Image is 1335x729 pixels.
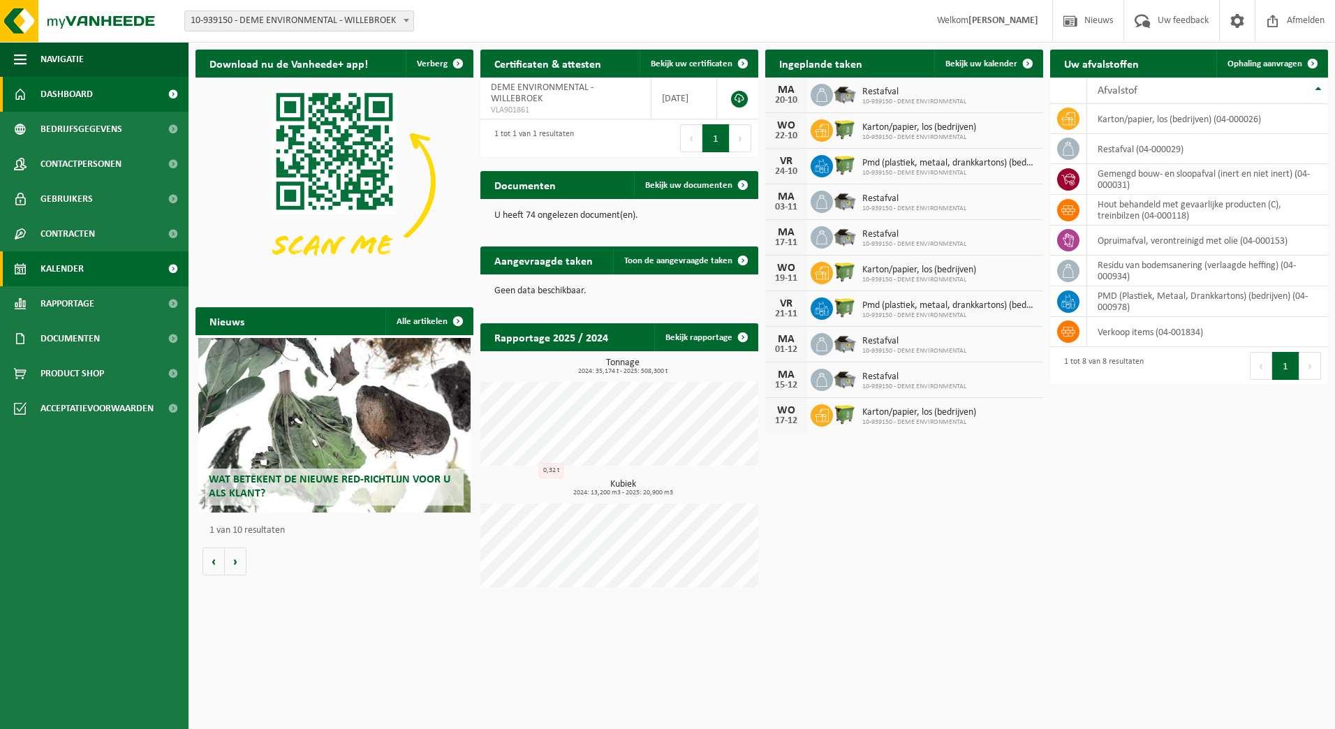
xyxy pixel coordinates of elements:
img: WB-1100-HPE-GN-50 [833,153,857,177]
div: VR [772,156,800,167]
span: Wat betekent de nieuwe RED-richtlijn voor u als klant? [209,474,450,499]
div: 03-11 [772,202,800,212]
a: Bekijk uw documenten [634,171,757,199]
span: 10-939150 - DEME ENVIRONMENTAL [862,418,976,427]
div: WO [772,405,800,416]
span: 10-939150 - DEME ENVIRONMENTAL [862,205,966,213]
img: WB-1100-HPE-GN-50 [833,402,857,426]
div: 1 tot 8 van 8 resultaten [1057,351,1144,381]
button: Previous [1250,352,1272,380]
span: Dashboard [40,77,93,112]
a: Bekijk uw certificaten [640,50,757,78]
td: residu van bodemsanering (verlaagde heffing) (04-000934) [1087,256,1328,286]
span: Toon de aangevraagde taken [624,256,732,265]
strong: [PERSON_NAME] [968,15,1038,26]
span: Restafval [862,87,966,98]
div: 15-12 [772,381,800,390]
a: Alle artikelen [385,307,472,335]
button: Volgende [225,547,246,575]
span: Navigatie [40,42,84,77]
td: hout behandeld met gevaarlijke producten (C), treinbilzen (04-000118) [1087,195,1328,226]
div: VR [772,298,800,309]
h3: Kubiek [487,480,758,496]
div: 21-11 [772,309,800,319]
span: Product Shop [40,356,104,391]
span: 2024: 35,174 t - 2025: 508,300 t [487,368,758,375]
button: 1 [1272,352,1299,380]
h2: Aangevraagde taken [480,246,607,274]
span: Bekijk uw documenten [645,181,732,190]
span: Contracten [40,216,95,251]
img: WB-1100-HPE-GN-50 [833,117,857,141]
div: 1 tot 1 van 1 resultaten [487,123,574,154]
h3: Tonnage [487,358,758,375]
div: MA [772,191,800,202]
span: Restafval [862,229,966,240]
button: Previous [680,124,702,152]
img: WB-5000-GAL-GY-01 [833,331,857,355]
div: 17-11 [772,238,800,248]
img: WB-1100-HPE-GN-50 [833,295,857,319]
h2: Certificaten & attesten [480,50,615,77]
span: 10-939150 - DEME ENVIRONMENTAL [862,240,966,249]
div: 22-10 [772,131,800,141]
td: opruimafval, verontreinigd met olie (04-000153) [1087,226,1328,256]
h2: Rapportage 2025 / 2024 [480,323,622,351]
span: Afvalstof [1098,85,1137,96]
span: Bekijk uw certificaten [651,59,732,68]
span: DEME ENVIRONMENTAL - WILLEBROEK [491,82,593,104]
span: Karton/papier, los (bedrijven) [862,122,976,133]
span: Restafval [862,371,966,383]
span: Kalender [40,251,84,286]
img: WB-1100-HPE-GN-50 [833,260,857,283]
span: 10-939150 - DEME ENVIRONMENTAL [862,311,1036,320]
span: Karton/papier, los (bedrijven) [862,407,976,418]
span: VLA901861 [491,105,640,116]
div: 01-12 [772,345,800,355]
span: Restafval [862,193,966,205]
div: 20-10 [772,96,800,105]
a: Bekijk rapportage [654,323,757,351]
td: PMD (Plastiek, Metaal, Drankkartons) (bedrijven) (04-000978) [1087,286,1328,317]
div: 0,32 t [539,463,563,478]
span: 10-939150 - DEME ENVIRONMENTAL [862,383,966,391]
td: verkoop items (04-001834) [1087,317,1328,347]
span: 10-939150 - DEME ENVIRONMENTAL [862,276,976,284]
span: Acceptatievoorwaarden [40,391,154,426]
span: 2024: 13,200 m3 - 2025: 20,900 m3 [487,489,758,496]
a: Bekijk uw kalender [934,50,1042,78]
span: 10-939150 - DEME ENVIRONMENTAL [862,98,966,106]
div: MA [772,369,800,381]
p: 1 van 10 resultaten [209,526,466,536]
span: Documenten [40,321,100,356]
div: 17-12 [772,416,800,426]
span: Bekijk uw kalender [945,59,1017,68]
div: MA [772,334,800,345]
img: WB-5000-GAL-GY-01 [833,224,857,248]
h2: Download nu de Vanheede+ app! [196,50,382,77]
span: Rapportage [40,286,94,321]
span: Gebruikers [40,182,93,216]
span: Contactpersonen [40,147,121,182]
span: 10-939150 - DEME ENVIRONMENTAL [862,133,976,142]
button: Vorige [202,547,225,575]
div: 19-11 [772,274,800,283]
td: restafval (04-000029) [1087,134,1328,164]
h2: Nieuws [196,307,258,334]
span: Restafval [862,336,966,347]
button: Next [1299,352,1321,380]
div: WO [772,120,800,131]
div: WO [772,263,800,274]
td: [DATE] [651,78,717,119]
p: Geen data beschikbaar. [494,286,744,296]
button: Verberg [406,50,472,78]
span: 10-939150 - DEME ENVIRONMENTAL - WILLEBROEK [185,11,413,31]
span: Pmd (plastiek, metaal, drankkartons) (bedrijven) [862,300,1036,311]
td: gemengd bouw- en sloopafval (inert en niet inert) (04-000031) [1087,164,1328,195]
button: 1 [702,124,730,152]
span: 10-939150 - DEME ENVIRONMENTAL [862,169,1036,177]
span: Bedrijfsgegevens [40,112,122,147]
img: WB-5000-GAL-GY-01 [833,189,857,212]
span: Pmd (plastiek, metaal, drankkartons) (bedrijven) [862,158,1036,169]
img: Download de VHEPlus App [196,78,473,286]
